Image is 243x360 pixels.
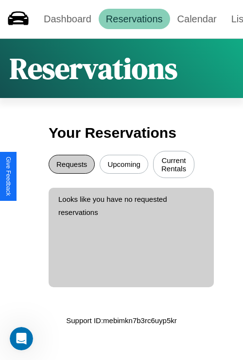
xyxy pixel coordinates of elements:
h3: Your Reservations [49,120,194,146]
h1: Reservations [10,49,177,88]
p: Looks like you have no requested reservations [58,193,204,219]
button: Upcoming [100,155,148,174]
button: Current Rentals [153,151,194,178]
iframe: Intercom live chat [10,327,33,350]
a: Reservations [99,9,170,29]
a: Calendar [170,9,224,29]
button: Requests [49,155,95,174]
div: Give Feedback [5,157,12,196]
p: Support ID: mebimkn7b3rc6uyp5kr [66,314,177,327]
a: Dashboard [36,9,99,29]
